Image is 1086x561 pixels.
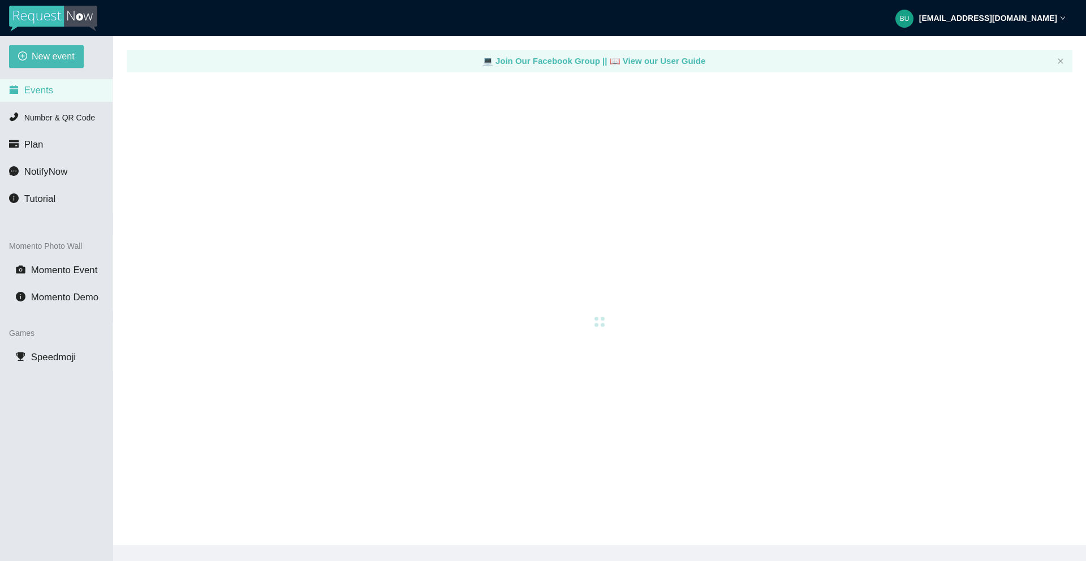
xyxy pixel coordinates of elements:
span: Momento Event [31,265,98,275]
a: laptop Join Our Facebook Group || [482,56,610,66]
span: info-circle [9,193,19,203]
img: RequestNow [9,6,97,32]
span: message [9,166,19,176]
span: Tutorial [24,193,55,204]
span: camera [16,265,25,274]
span: info-circle [16,292,25,301]
span: close [1057,58,1064,64]
span: New event [32,49,75,63]
span: credit-card [9,139,19,149]
span: calendar [9,85,19,94]
span: laptop [610,56,620,66]
img: 07662e4d09af7917c33746ef8cd57b33 [895,10,913,28]
span: trophy [16,352,25,361]
strong: [EMAIL_ADDRESS][DOMAIN_NAME] [919,14,1057,23]
span: laptop [482,56,493,66]
span: Momento Demo [31,292,98,303]
span: NotifyNow [24,166,67,177]
span: phone [9,112,19,122]
button: close [1057,58,1064,65]
span: Speedmoji [31,352,76,363]
span: Number & QR Code [24,113,95,122]
span: Events [24,85,53,96]
a: laptop View our User Guide [610,56,706,66]
button: plus-circleNew event [9,45,84,68]
span: Plan [24,139,44,150]
span: plus-circle [18,51,27,62]
span: down [1060,15,1066,21]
